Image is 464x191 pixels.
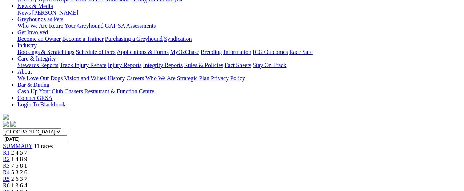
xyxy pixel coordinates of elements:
a: Become an Owner [17,36,61,42]
a: Schedule of Fees [76,49,115,55]
a: Breeding Information [201,49,251,55]
span: 1 3 6 4 [11,182,27,188]
a: We Love Our Dogs [17,75,63,81]
a: Who We Are [17,23,48,29]
input: Select date [3,135,67,143]
a: R5 [3,176,10,182]
a: Who We Are [145,75,176,81]
a: Vision and Values [64,75,106,81]
img: facebook.svg [3,121,9,127]
a: ICG Outcomes [253,49,288,55]
a: Stay On Track [253,62,286,68]
div: Industry [17,49,461,55]
a: Injury Reports [108,62,141,68]
span: 7 5 8 1 [11,163,27,169]
a: Bar & Dining [17,82,49,88]
a: News [17,9,31,16]
span: 5 3 2 6 [11,169,27,175]
a: Track Injury Rebate [60,62,106,68]
div: Get Involved [17,36,461,42]
a: Syndication [164,36,192,42]
a: Care & Integrity [17,55,56,62]
div: Greyhounds as Pets [17,23,461,29]
a: About [17,69,32,75]
a: Rules & Policies [184,62,223,68]
a: Integrity Reports [143,62,183,68]
a: Cash Up Your Club [17,88,63,94]
a: Greyhounds as Pets [17,16,63,22]
a: R1 [3,149,10,156]
a: Careers [126,75,144,81]
a: GAP SA Assessments [105,23,156,29]
a: Fact Sheets [225,62,251,68]
a: R2 [3,156,10,162]
div: News & Media [17,9,461,16]
a: Contact GRSA [17,95,52,101]
a: Chasers Restaurant & Function Centre [64,88,154,94]
a: Get Involved [17,29,48,35]
a: R4 [3,169,10,175]
img: twitter.svg [10,121,16,127]
a: [PERSON_NAME] [32,9,78,16]
a: MyOzChase [170,49,199,55]
a: R6 [3,182,10,188]
a: Applications & Forms [117,49,169,55]
a: History [107,75,125,81]
a: Race Safe [289,49,312,55]
span: 1 4 8 9 [11,156,27,162]
div: About [17,75,461,82]
a: Bookings & Scratchings [17,49,74,55]
a: Purchasing a Greyhound [105,36,163,42]
a: R3 [3,163,10,169]
a: Login To Blackbook [17,101,65,108]
span: 2 4 5 7 [11,149,27,156]
div: Care & Integrity [17,62,461,69]
span: 11 races [34,143,53,149]
a: SUMMARY [3,143,32,149]
a: News & Media [17,3,53,9]
a: Industry [17,42,37,48]
span: 2 6 3 7 [11,176,27,182]
a: Retire Your Greyhound [49,23,104,29]
img: logo-grsa-white.png [3,114,9,120]
div: Bar & Dining [17,88,461,95]
a: Become a Trainer [62,36,104,42]
a: Stewards Reports [17,62,58,68]
a: Privacy Policy [211,75,245,81]
a: Strategic Plan [177,75,209,81]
